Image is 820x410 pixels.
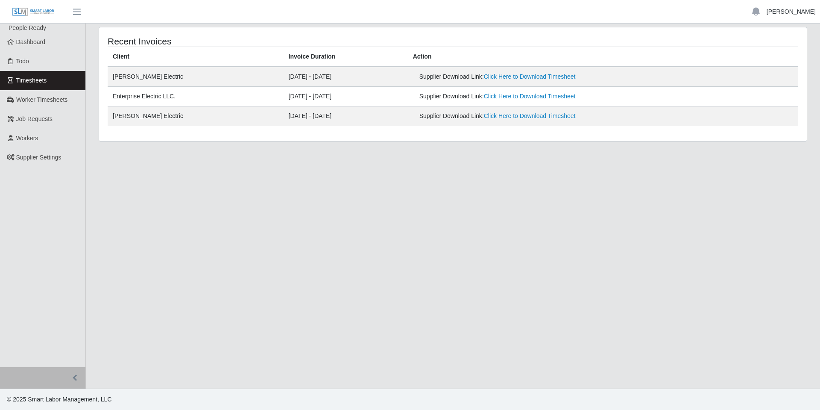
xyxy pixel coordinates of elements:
a: Click Here to Download Timesheet [484,93,576,100]
span: Workers [16,135,38,142]
td: Enterprise Electric LLC. [108,87,284,106]
div: Supplier Download Link: [419,72,660,81]
span: People Ready [9,24,46,31]
td: [PERSON_NAME] Electric [108,67,284,87]
span: Job Requests [16,115,53,122]
th: Action [408,47,798,67]
td: [DATE] - [DATE] [284,87,408,106]
th: Invoice Duration [284,47,408,67]
span: Dashboard [16,38,46,45]
td: [DATE] - [DATE] [284,106,408,126]
th: Client [108,47,284,67]
a: Click Here to Download Timesheet [484,112,576,119]
div: Supplier Download Link: [419,112,660,121]
span: Timesheets [16,77,47,84]
span: Worker Timesheets [16,96,67,103]
h4: Recent Invoices [108,36,388,47]
a: [PERSON_NAME] [767,7,816,16]
span: Supplier Settings [16,154,61,161]
img: SLM Logo [12,7,55,17]
td: [PERSON_NAME] Electric [108,106,284,126]
a: Click Here to Download Timesheet [484,73,576,80]
div: Supplier Download Link: [419,92,660,101]
td: [DATE] - [DATE] [284,67,408,87]
span: Todo [16,58,29,65]
span: © 2025 Smart Labor Management, LLC [7,396,111,403]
